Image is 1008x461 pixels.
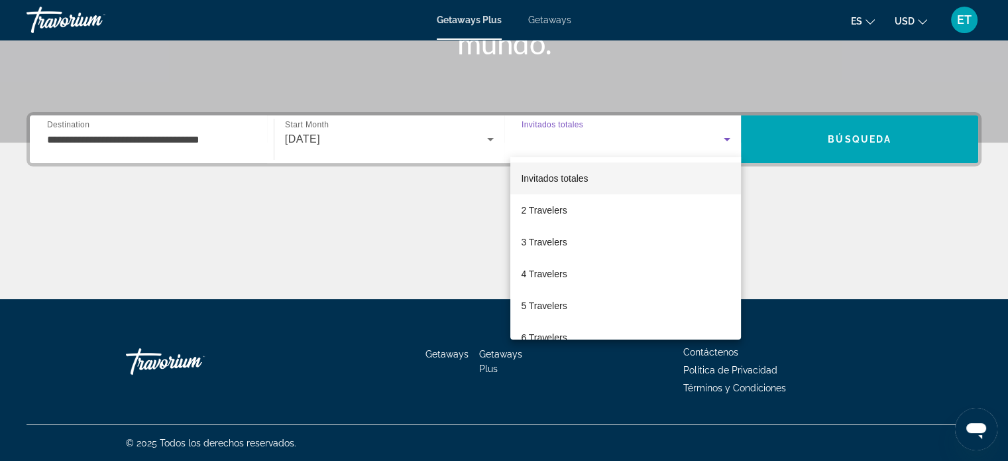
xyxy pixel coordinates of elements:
span: 2 Travelers [521,202,567,218]
iframe: Botón para iniciar la ventana de mensajería [955,408,997,450]
span: 5 Travelers [521,298,567,314]
span: Invitados totales [521,173,588,184]
span: 4 Travelers [521,266,567,282]
span: 3 Travelers [521,234,567,250]
span: 6 Travelers [521,330,567,346]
